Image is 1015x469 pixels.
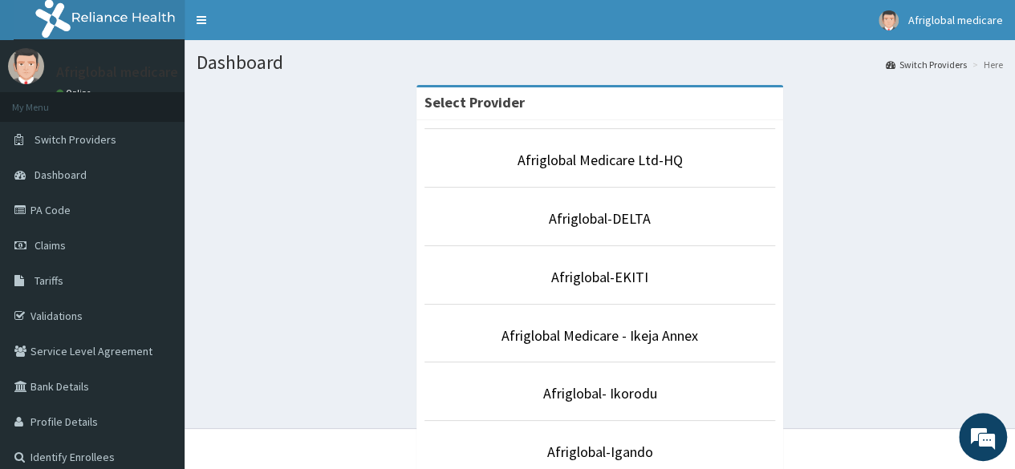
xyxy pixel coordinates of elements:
a: Online [56,87,95,99]
a: Afriglobal- Ikorodu [543,384,657,402]
li: Here [968,58,1003,71]
span: Dashboard [35,168,87,182]
span: Afriglobal medicare [908,13,1003,27]
a: Afriglobal-DELTA [549,209,651,228]
a: Afriglobal-EKITI [551,268,648,286]
span: Claims [35,238,66,253]
a: Afriglobal Medicare Ltd-HQ [518,151,683,169]
a: Afriglobal-Igando [547,443,653,461]
span: Tariffs [35,273,63,288]
a: Switch Providers [886,58,967,71]
p: Afriglobal medicare [56,65,178,79]
a: Afriglobal Medicare - Ikeja Annex [501,326,698,345]
h1: Dashboard [197,52,1003,73]
img: User Image [8,48,44,84]
span: Switch Providers [35,132,116,147]
strong: Select Provider [424,93,525,111]
img: User Image [879,10,899,30]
